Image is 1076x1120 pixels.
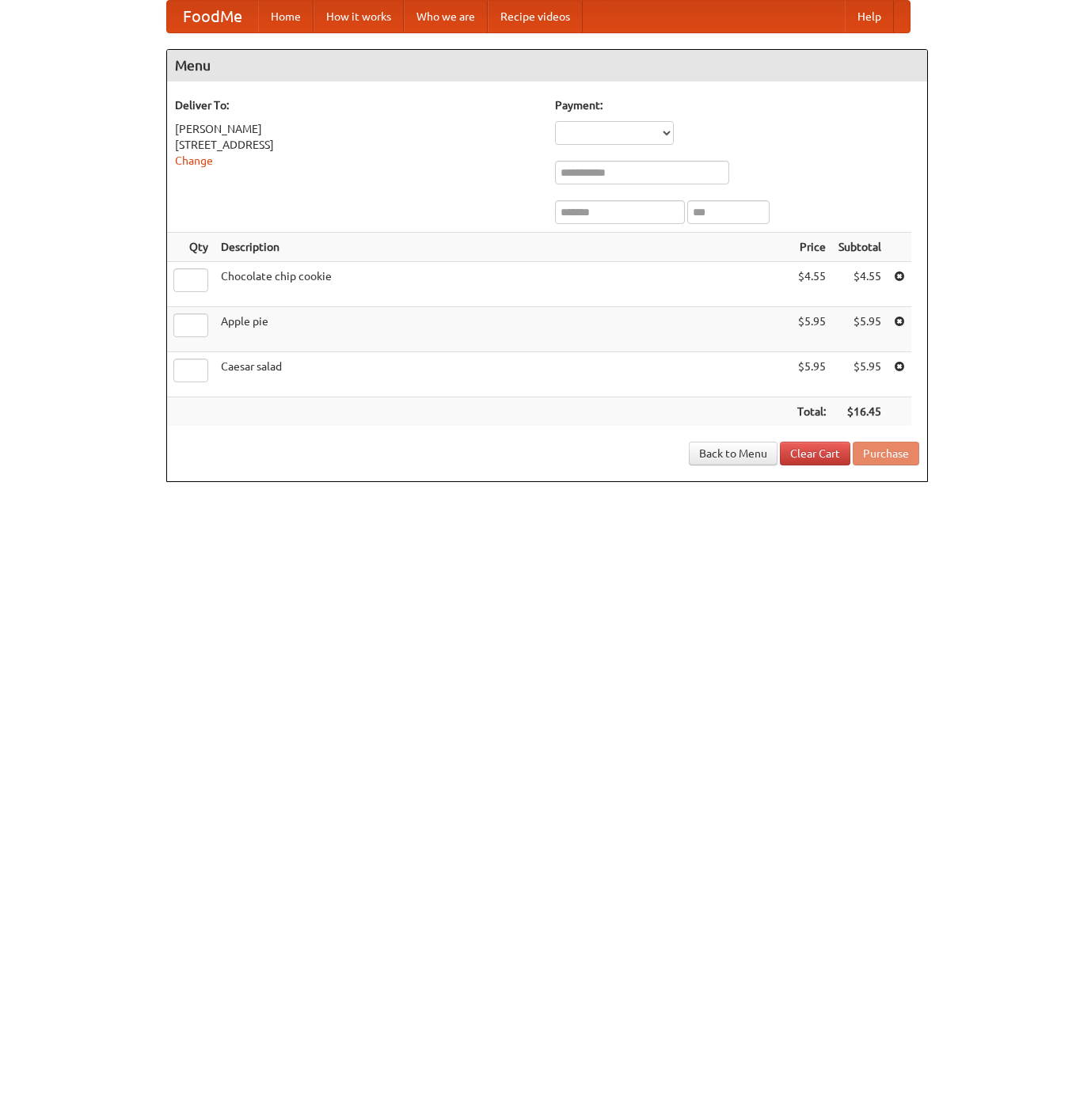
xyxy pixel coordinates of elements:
[215,262,791,307] td: Chocolate chip cookie
[689,442,778,465] a: Back to Menu
[175,137,539,153] div: [STREET_ADDRESS]
[832,352,888,397] td: $5.95
[832,307,888,352] td: $5.95
[832,262,888,307] td: $4.55
[780,442,850,465] a: Clear Cart
[167,1,258,32] a: FoodMe
[791,397,832,427] th: Total:
[404,1,488,32] a: Who we are
[175,154,213,167] a: Change
[215,352,791,397] td: Caesar salad
[175,97,539,113] h5: Deliver To:
[167,233,215,262] th: Qty
[258,1,314,32] a: Home
[167,50,927,82] h4: Menu
[488,1,583,32] a: Recipe videos
[832,233,888,262] th: Subtotal
[845,1,894,32] a: Help
[555,97,919,113] h5: Payment:
[791,262,832,307] td: $4.55
[215,307,791,352] td: Apple pie
[215,233,791,262] th: Description
[791,233,832,262] th: Price
[853,442,919,465] button: Purchase
[832,397,888,427] th: $16.45
[791,307,832,352] td: $5.95
[314,1,404,32] a: How it works
[791,352,832,397] td: $5.95
[175,121,539,137] div: [PERSON_NAME]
